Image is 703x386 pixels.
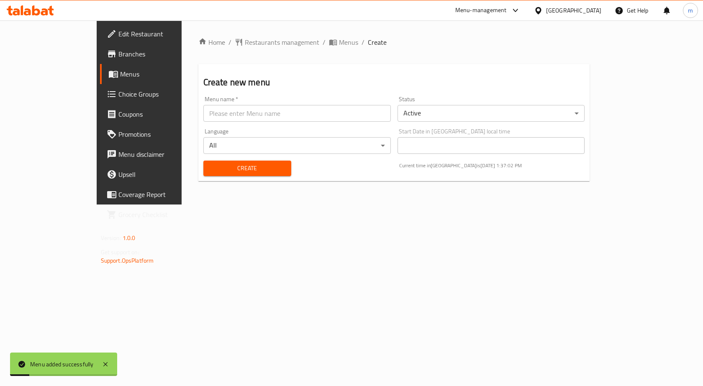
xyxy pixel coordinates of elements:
button: Create [203,161,291,176]
a: Menus [329,37,358,47]
div: Active [398,105,585,122]
span: Menu disclaimer [118,149,208,159]
span: m [688,6,693,15]
span: Branches [118,49,208,59]
li: / [228,37,231,47]
a: Promotions [100,124,214,144]
span: Create [210,163,285,174]
span: Get support on: [101,247,139,258]
a: Choice Groups [100,84,214,104]
a: Support.OpsPlatform [101,255,154,266]
span: Promotions [118,129,208,139]
span: Choice Groups [118,89,208,99]
a: Coupons [100,104,214,124]
a: Menu disclaimer [100,144,214,164]
a: Edit Restaurant [100,24,214,44]
span: Menus [120,69,208,79]
a: Menus [100,64,214,84]
span: Coverage Report [118,189,208,199]
span: Create [368,37,387,47]
a: Restaurants management [235,37,319,47]
h2: Create new menu [203,76,585,89]
a: Grocery Checklist [100,205,214,225]
span: Coupons [118,109,208,119]
span: 1.0.0 [123,233,136,243]
a: Upsell [100,164,214,184]
div: Menu added successfully [30,360,94,369]
span: Restaurants management [245,37,319,47]
a: Branches [100,44,214,64]
div: Menu-management [455,5,507,15]
li: / [362,37,364,47]
li: / [323,37,326,47]
div: All [203,137,391,154]
span: Upsell [118,169,208,179]
nav: breadcrumb [198,37,590,47]
span: Menus [339,37,358,47]
div: [GEOGRAPHIC_DATA] [546,6,601,15]
span: Edit Restaurant [118,29,208,39]
input: Please enter Menu name [203,105,391,122]
a: Coverage Report [100,184,214,205]
p: Current time in [GEOGRAPHIC_DATA] is [DATE] 1:37:02 PM [399,162,585,169]
span: Grocery Checklist [118,210,208,220]
span: Version: [101,233,121,243]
